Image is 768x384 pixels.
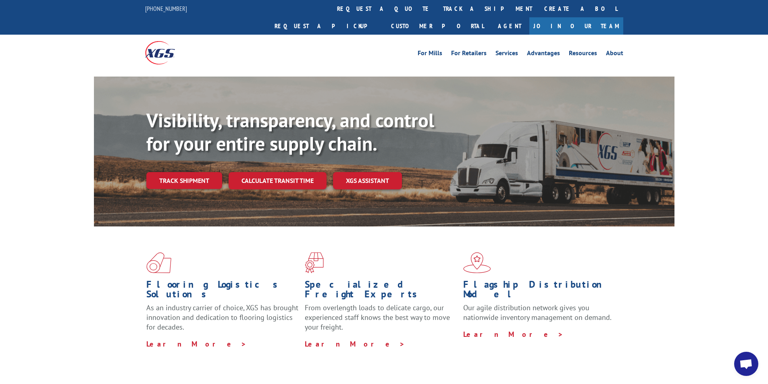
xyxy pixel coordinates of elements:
[495,50,518,59] a: Services
[463,280,616,303] h1: Flagship Distribution Model
[229,172,327,189] a: Calculate transit time
[268,17,385,35] a: Request a pickup
[451,50,487,59] a: For Retailers
[490,17,529,35] a: Agent
[569,50,597,59] a: Resources
[305,252,324,273] img: xgs-icon-focused-on-flooring-red
[146,172,222,189] a: Track shipment
[529,17,623,35] a: Join Our Team
[305,280,457,303] h1: Specialized Freight Experts
[146,339,247,349] a: Learn More >
[146,280,299,303] h1: Flooring Logistics Solutions
[527,50,560,59] a: Advantages
[463,330,564,339] a: Learn More >
[734,352,758,376] div: Open chat
[146,303,298,332] span: As an industry carrier of choice, XGS has brought innovation and dedication to flooring logistics...
[333,172,402,189] a: XGS ASSISTANT
[606,50,623,59] a: About
[418,50,442,59] a: For Mills
[463,252,491,273] img: xgs-icon-flagship-distribution-model-red
[305,339,405,349] a: Learn More >
[145,4,187,12] a: [PHONE_NUMBER]
[463,303,612,322] span: Our agile distribution network gives you nationwide inventory management on demand.
[146,108,434,156] b: Visibility, transparency, and control for your entire supply chain.
[385,17,490,35] a: Customer Portal
[146,252,171,273] img: xgs-icon-total-supply-chain-intelligence-red
[305,303,457,339] p: From overlength loads to delicate cargo, our experienced staff knows the best way to move your fr...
